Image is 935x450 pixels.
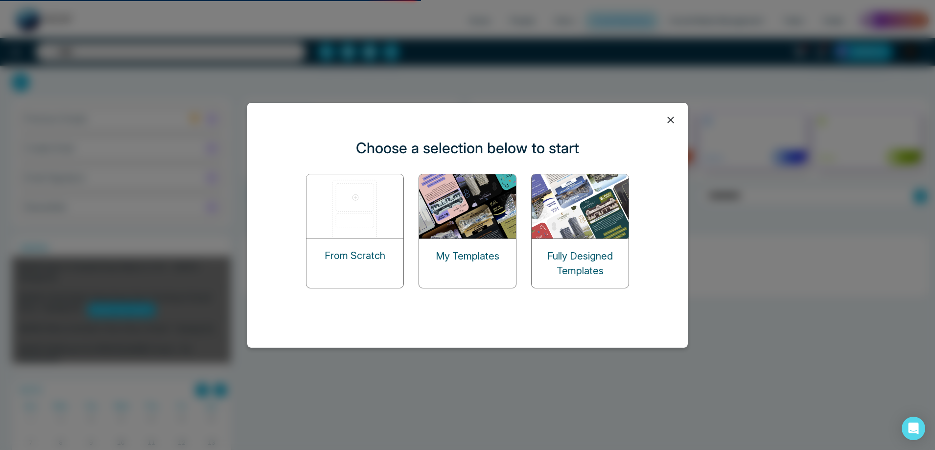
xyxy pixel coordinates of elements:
[306,174,404,238] img: start-from-scratch.png
[532,174,630,238] img: designed-templates.png
[325,248,385,263] p: From Scratch
[532,249,629,278] p: Fully Designed Templates
[419,174,517,238] img: my-templates.png
[436,249,499,263] p: My Templates
[356,137,579,159] p: Choose a selection below to start
[902,417,925,440] div: Open Intercom Messenger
